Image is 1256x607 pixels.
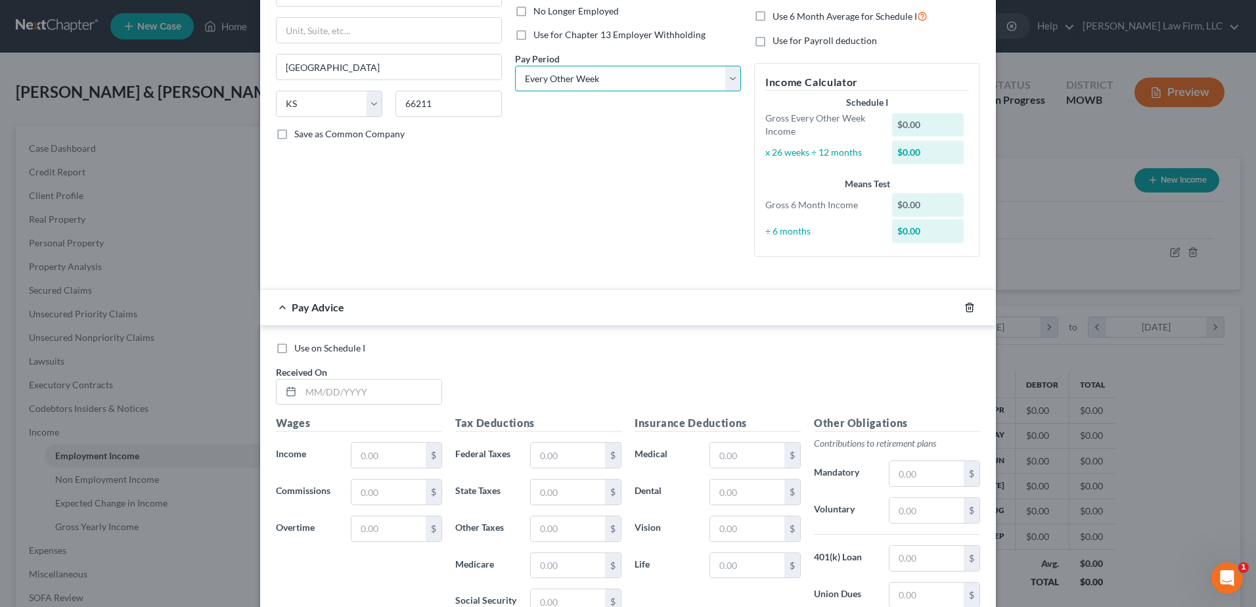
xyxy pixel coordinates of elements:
input: Enter zip... [395,91,502,117]
label: Medical [628,442,703,468]
div: Gross Every Other Week Income [759,112,886,138]
div: $0.00 [892,141,964,164]
input: 0.00 [889,461,964,486]
div: $ [784,516,800,541]
span: Use for Payroll deduction [773,35,877,46]
span: Use on Schedule I [294,342,365,353]
span: Pay Advice [292,301,344,313]
div: $0.00 [892,193,964,217]
span: Pay Period [515,53,560,64]
label: Life [628,552,703,579]
div: $ [784,443,800,468]
input: 0.00 [351,480,426,505]
span: Save as Common Company [294,128,405,139]
div: $ [784,553,800,578]
input: MM/DD/YYYY [301,380,441,405]
label: Vision [628,516,703,542]
label: Dental [628,479,703,505]
div: Means Test [765,177,969,191]
div: $ [964,498,979,523]
label: Voluntary [807,497,882,524]
div: $ [426,516,441,541]
div: $ [964,546,979,571]
input: 0.00 [889,498,964,523]
span: Use 6 Month Average for Schedule I [773,11,917,22]
input: 0.00 [889,546,964,571]
div: x 26 weeks ÷ 12 months [759,146,886,159]
div: $ [426,443,441,468]
input: Enter city... [277,55,501,79]
div: $ [605,553,621,578]
label: Federal Taxes [449,442,524,468]
label: Mandatory [807,461,882,487]
div: Gross 6 Month Income [759,198,886,212]
h5: Insurance Deductions [635,415,801,432]
div: $0.00 [892,219,964,243]
input: 0.00 [710,443,784,468]
input: 0.00 [531,553,605,578]
h5: Tax Deductions [455,415,621,432]
div: Schedule I [765,96,969,109]
span: Received On [276,367,327,378]
div: $ [964,461,979,486]
div: $ [605,443,621,468]
input: 0.00 [531,516,605,541]
input: 0.00 [351,516,426,541]
div: $ [605,516,621,541]
input: 0.00 [710,480,784,505]
input: 0.00 [351,443,426,468]
label: State Taxes [449,479,524,505]
label: Other Taxes [449,516,524,542]
label: 401(k) Loan [807,545,882,572]
div: $ [426,480,441,505]
label: Medicare [449,552,524,579]
input: 0.00 [531,480,605,505]
h5: Other Obligations [814,415,980,432]
span: Use for Chapter 13 Employer Withholding [533,29,706,40]
h5: Wages [276,415,442,432]
span: 1 [1238,562,1249,573]
input: 0.00 [710,553,784,578]
input: 0.00 [710,516,784,541]
label: Commissions [269,479,344,505]
span: No Longer Employed [533,5,619,16]
label: Overtime [269,516,344,542]
div: $0.00 [892,113,964,137]
input: Unit, Suite, etc... [277,18,501,43]
p: Contributions to retirement plans [814,437,980,450]
input: 0.00 [531,443,605,468]
div: $ [605,480,621,505]
div: ÷ 6 months [759,225,886,238]
div: $ [784,480,800,505]
h5: Income Calculator [765,74,969,91]
span: Income [276,448,306,459]
iframe: Intercom live chat [1211,562,1243,594]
